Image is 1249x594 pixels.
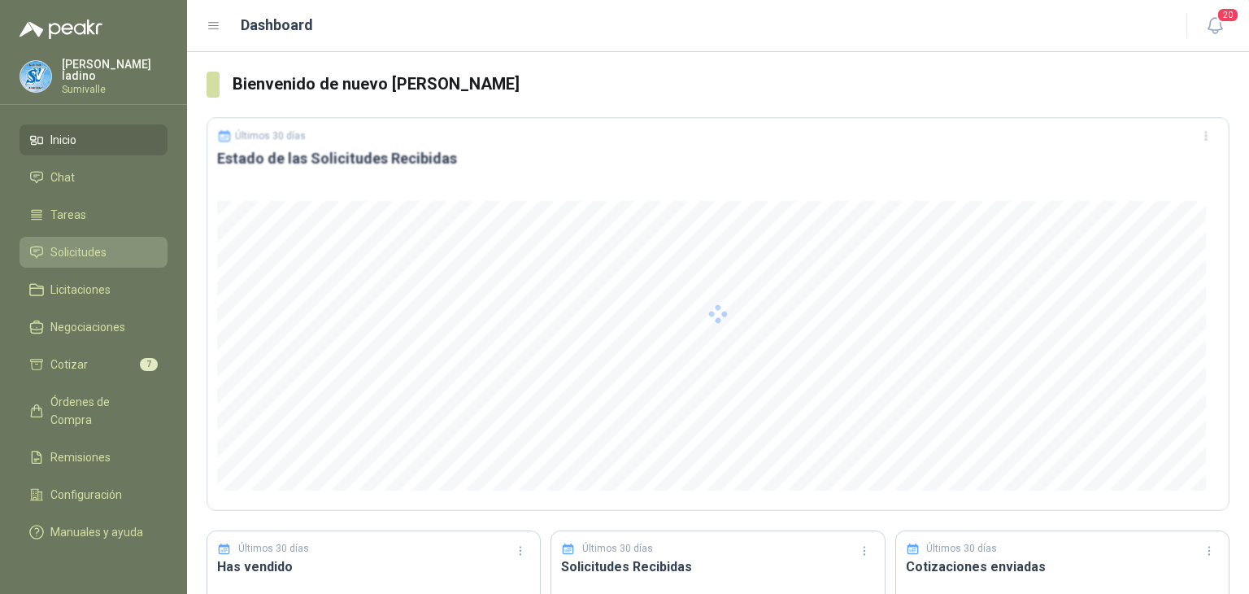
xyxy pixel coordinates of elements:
p: Sumivalle [62,85,168,94]
span: Tareas [50,206,86,224]
h1: Dashboard [241,14,313,37]
a: Remisiones [20,442,168,473]
h3: Has vendido [217,557,530,577]
a: Inicio [20,124,168,155]
button: 20 [1200,11,1229,41]
a: Solicitudes [20,237,168,268]
span: Configuración [50,486,122,504]
span: Manuales y ayuda [50,523,143,541]
span: Solicitudes [50,243,107,261]
span: Inicio [50,131,76,149]
a: Chat [20,162,168,193]
span: 7 [140,358,158,371]
a: Manuales y ayuda [20,517,168,548]
img: Logo peakr [20,20,102,39]
h3: Bienvenido de nuevo [PERSON_NAME] [233,72,1229,97]
a: Órdenes de Compra [20,387,168,435]
p: Últimos 30 días [238,541,309,557]
p: Últimos 30 días [582,541,653,557]
img: Company Logo [20,61,51,92]
span: Remisiones [50,448,111,466]
a: Negociaciones [20,312,168,343]
h3: Cotizaciones enviadas [906,557,1219,577]
span: Negociaciones [50,318,125,336]
span: Licitaciones [50,281,111,299]
a: Tareas [20,199,168,230]
a: Cotizar7 [20,349,168,380]
a: Configuración [20,479,168,510]
span: Chat [50,168,75,186]
h3: Solicitudes Recibidas [561,557,874,577]
span: 20 [1216,7,1239,23]
span: Órdenes de Compra [50,393,152,429]
p: [PERSON_NAME] ladino [62,59,168,81]
p: Últimos 30 días [926,541,997,557]
span: Cotizar [50,356,88,373]
a: Licitaciones [20,274,168,305]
